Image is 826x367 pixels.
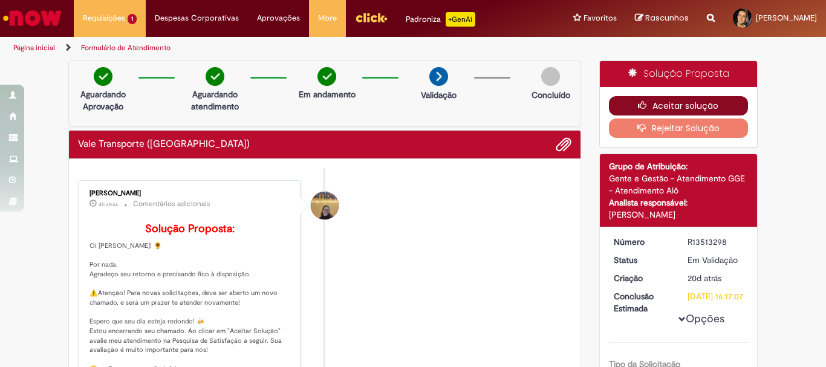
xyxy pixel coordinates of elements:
span: Requisições [83,12,125,24]
button: Rejeitar Solução [609,119,749,138]
p: Validação [421,89,457,101]
time: 29/09/2025 09:24:36 [99,201,118,208]
img: ServiceNow [1,6,63,30]
p: Aguardando atendimento [186,88,244,112]
small: Comentários adicionais [133,199,210,209]
img: check-circle-green.png [206,67,224,86]
img: check-circle-green.png [317,67,336,86]
div: Solução Proposta [600,61,758,87]
img: click_logo_yellow_360x200.png [355,8,388,27]
div: Em Validação [688,254,744,266]
a: Página inicial [13,43,55,53]
span: 1 [128,14,137,24]
img: arrow-next.png [429,67,448,86]
span: Despesas Corporativas [155,12,239,24]
span: Rascunhos [645,12,689,24]
dt: Criação [605,272,679,284]
a: Formulário de Atendimento [81,43,171,53]
span: More [318,12,337,24]
div: Amanda De Campos Gomes Do Nascimento [311,192,339,219]
div: [PERSON_NAME] [89,190,291,197]
span: 20d atrás [688,273,721,284]
button: Adicionar anexos [556,137,571,152]
dt: Status [605,254,679,266]
div: 10/09/2025 09:53:50 [688,272,744,284]
div: Analista responsável: [609,196,749,209]
div: [DATE] 16:17:07 [688,290,744,302]
b: Solução Proposta: [145,222,235,236]
div: Gente e Gestão - Atendimento GGE - Atendimento Alô [609,172,749,196]
div: Padroniza [406,12,475,27]
button: Aceitar solução [609,96,749,115]
ul: Trilhas de página [9,37,542,59]
img: img-circle-grey.png [541,67,560,86]
div: [PERSON_NAME] [609,209,749,221]
span: Aprovações [257,12,300,24]
h2: Vale Transporte (VT) Histórico de tíquete [78,139,250,150]
span: 4h atrás [99,201,118,208]
p: Aguardando Aprovação [74,88,132,112]
dt: Número [605,236,679,248]
p: Em andamento [299,88,356,100]
p: Concluído [532,89,570,101]
span: Favoritos [584,12,617,24]
p: +GenAi [446,12,475,27]
a: Rascunhos [635,13,689,24]
img: check-circle-green.png [94,67,112,86]
div: R13513298 [688,236,744,248]
span: [PERSON_NAME] [756,13,817,23]
dt: Conclusão Estimada [605,290,679,314]
time: 10/09/2025 09:53:50 [688,273,721,284]
div: Grupo de Atribuição: [609,160,749,172]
